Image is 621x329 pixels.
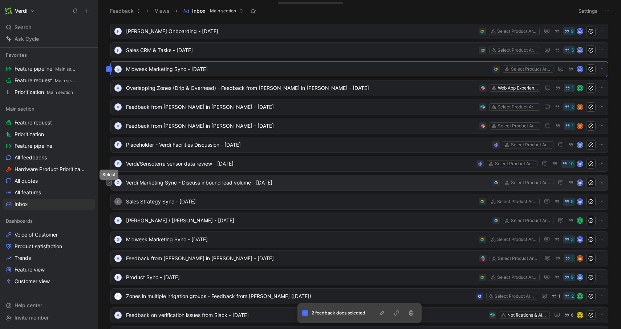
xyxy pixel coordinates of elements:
span: Voice of Customer [15,231,58,238]
div: Main section [3,103,95,114]
div: Help center [3,300,95,311]
a: VFeedback from [PERSON_NAME] in [PERSON_NAME] - [DATE]Select Product Areas1avatar [110,118,608,134]
span: Main section [55,78,81,83]
a: Feature view [3,264,95,275]
a: All features [3,187,95,198]
a: All feedbacks [3,152,95,163]
span: Hardware Product Prioritization [15,166,85,173]
span: All features [15,189,41,196]
span: Main section [47,90,73,95]
a: GMidweek Marketing Sync - [DATE]Select Product Areas3avatar [110,231,608,247]
a: logoZones in multiple irrigation groups - Feedback from [PERSON_NAME] ([DATE])Select Product Area... [110,288,608,304]
div: Invite member [3,312,95,323]
a: Ask Cycle [3,33,95,44]
span: Feature pipeline [15,142,52,150]
button: Settings [575,6,601,16]
a: Product satisfaction [3,241,95,252]
span: Prioritization [15,88,73,96]
h1: Verdi [15,8,27,14]
a: Hardware Product Prioritization [3,164,95,175]
div: 2 feedback docs selected [312,309,378,317]
a: Inbox [3,199,95,210]
span: Feature view [15,266,45,273]
span: Feature request [15,77,77,84]
a: SVerdi/Sensoterra sensor data review - [DATE]Select Product Areas10avatar [110,156,608,172]
a: CSales Strategy Sync - [DATE]Select Product Areas9avatar [110,194,608,210]
span: Help center [15,302,42,308]
span: Favorites [6,51,27,59]
span: Main section [210,7,236,15]
div: Search [3,22,95,33]
span: All feedbacks [15,154,47,161]
span: Main section [55,66,81,72]
a: Feature pipeline [3,140,95,151]
span: Invite member [15,314,49,321]
a: Feature request [3,117,95,128]
div: Favorites [3,49,95,60]
span: Inbox [15,201,28,208]
a: Feature requestMain section [3,75,95,86]
span: Product satisfaction [15,243,62,250]
button: InboxMain section [180,5,247,16]
a: GVerdi Marketing Sync - Discuss inbound lead volume - [DATE]Select Product Areasavatar [110,175,608,191]
span: Trends [15,254,31,262]
div: Main sectionFeature requestPrioritizationFeature pipelineAll feedbacksHardware Product Prioritiza... [3,103,95,210]
span: Prioritization [15,131,44,138]
img: Verdi [5,7,12,15]
span: Main section [6,105,34,112]
a: Feature pipelineMain section [3,63,95,74]
div: DashboardsVoice of CustomerProduct satisfactionTrendsFeature viewCustomer view [3,215,95,287]
a: FPlaceholder - Verdi Facilities Discussion - [DATE]Select Product Areasavatar [110,137,608,153]
a: GMidweek Marketing Sync - [DATE]Select Product Areasavatar [110,61,608,77]
span: Feature request [15,119,52,126]
a: V[PERSON_NAME] / [PERSON_NAME] - [DATE]Select Product AreasG [110,213,608,229]
a: VFeedback from [PERSON_NAME] in [PERSON_NAME] - [DATE]Select Product Areas1avatar [110,250,608,266]
span: Ask Cycle [15,35,39,43]
a: Prioritization [3,129,95,140]
span: All quotes [15,177,38,185]
span: Inbox [192,7,206,15]
span: Search [15,23,31,32]
a: F[PERSON_NAME] Onboarding - [DATE]Select Product Areas9avatar [110,23,608,39]
a: VOverlapping Zones (Drip & Overhead) - Feedback from [PERSON_NAME] in [PERSON_NAME] - [DATE]Web A... [110,80,608,96]
a: FProduct Sync - [DATE]Select Product Areas9avatar [110,269,608,285]
a: Voice of Customer [3,229,95,240]
a: PrioritizationMain section [3,87,95,98]
a: Customer view [3,276,95,287]
a: FSales CRM & Tasks - [DATE]Select Product Areas5avatar [110,42,608,58]
span: Dashboards [6,217,33,225]
div: Dashboards [3,215,95,226]
button: VerdiVerdi [3,6,37,16]
button: Feedback [107,5,144,16]
span: Customer view [15,278,50,285]
a: VFeedback from [PERSON_NAME] in [PERSON_NAME] - [DATE]Select Product Areas2avatar [110,99,608,115]
button: Views [151,5,173,16]
span: Feature pipeline [15,65,77,73]
a: VFeedback on verification issues from Slack - [DATE]Notifications & Alerts6A [110,307,608,323]
a: All quotes [3,175,95,186]
a: Trends [3,253,95,263]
